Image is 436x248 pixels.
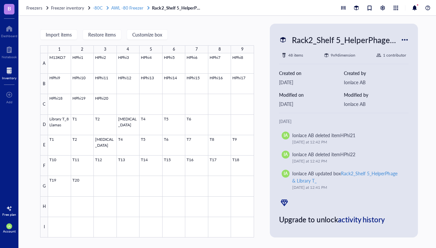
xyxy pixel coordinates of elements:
button: Restore items [83,29,121,40]
div: Ionlace AB updated box [292,170,401,184]
div: Dashboard [1,34,17,38]
span: IA [284,152,288,158]
span: AWL -80 Freezer [111,5,143,11]
div: [DATE] at 12:42 PM [292,139,401,145]
span: activity history [338,214,385,225]
div: 48 items [288,52,303,59]
div: [DATE] [279,79,344,86]
div: D [40,115,48,135]
a: IAIonlace AB updated boxRack2_Shelf 5_HelperPhage & Library T_[DATE] at 12:41 PM [279,167,409,193]
div: HPhi22 [340,151,355,158]
div: Notebook [2,55,17,59]
div: [DATE] at 12:42 PM [292,158,401,164]
div: 7 [195,45,198,53]
div: Inventory [2,76,16,80]
div: A [40,53,48,74]
a: Freezer inventory [51,5,91,11]
div: 8 [218,45,221,53]
div: 6 [173,45,175,53]
a: -80CAWL -80 Freezer [93,5,151,11]
div: HPhi21 [340,132,355,138]
div: 3 [104,45,106,53]
div: Created on [279,69,344,77]
span: Freezer inventory [51,5,84,11]
div: [DATE] [279,118,409,125]
span: IA [8,224,11,228]
div: Free plan [2,212,16,216]
span: -80C [93,5,103,11]
div: Created by [344,69,409,77]
div: Upgrade to unlock [279,213,409,226]
div: 5 [150,45,152,53]
div: Ionlace AB [344,100,409,108]
div: 9 x 9 dimension [331,52,355,59]
div: B [40,74,48,94]
div: Ionlace AB [344,79,409,86]
div: 4 [127,45,129,53]
div: E [40,135,48,156]
span: IA [284,171,288,177]
div: 1 contributor [383,52,406,59]
div: Modified on [279,91,344,98]
a: Rack2_Shelf 5_HelperPhage & Library T_ [152,5,201,11]
span: B [8,4,11,12]
a: Inventory [2,65,16,80]
a: Dashboard [1,23,17,38]
div: [DATE] at 12:41 PM [292,184,401,191]
div: Add [6,100,13,104]
div: H [40,197,48,217]
div: G [40,176,48,196]
div: I [40,217,48,237]
button: Customize box [127,29,168,40]
span: Import items [46,32,72,37]
div: Modified by [344,91,409,98]
div: 1 [58,45,61,53]
span: Customize box [132,32,162,37]
div: Rack2_Shelf 5_HelperPhage & Library T_ [289,33,401,47]
span: IA [284,133,288,138]
span: Restore items [88,32,116,37]
div: Account [3,229,16,233]
a: Notebook [2,44,17,59]
div: Ionlace AB deleted item [292,132,355,139]
a: Freezers [26,5,50,11]
span: Freezers [26,5,42,11]
div: F [40,156,48,176]
div: 2 [81,45,83,53]
div: 9 [241,45,244,53]
button: Import items [40,29,77,40]
div: Rack2_Shelf 5_HelperPhage & Library T_ [292,170,397,184]
div: [DATE] [279,100,344,108]
div: Ionlace AB deleted item [292,151,355,158]
div: C [40,94,48,114]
